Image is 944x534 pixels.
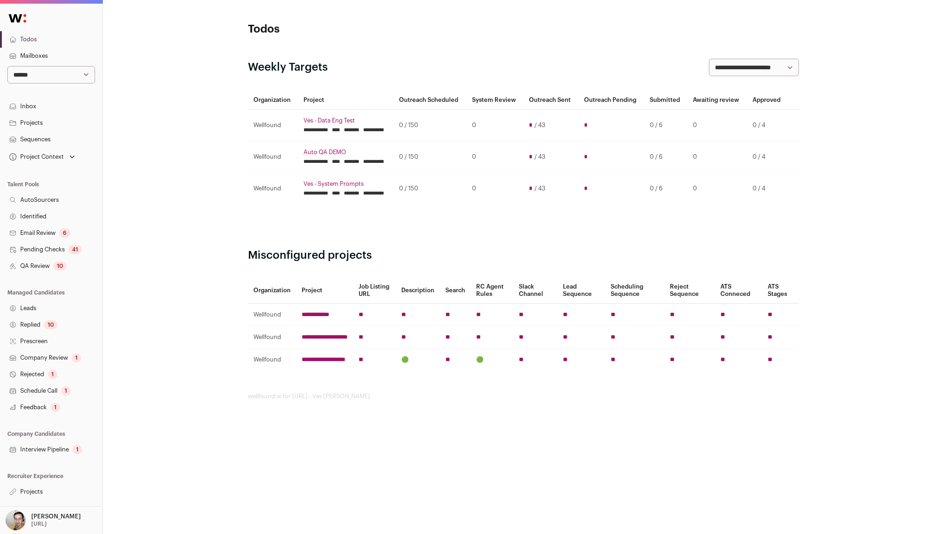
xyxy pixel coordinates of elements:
td: 0 [466,173,524,205]
th: Awaiting review [687,91,747,110]
td: Wellfound [248,110,298,141]
td: Wellfound [248,304,296,326]
th: ATS Conneced [715,278,762,304]
td: 0 / 4 [747,141,787,173]
th: Organization [248,278,296,304]
th: RC Agent Rules [471,278,513,304]
img: Wellfound [4,9,31,28]
th: Reject Sequence [664,278,715,304]
a: Auto QA DEMO [303,149,388,156]
div: 1 [51,403,60,412]
th: Scheduling Sequence [605,278,664,304]
th: Search [440,278,471,304]
span: / 43 [534,122,545,129]
th: Job Listing URL [353,278,396,304]
td: 0 / 4 [747,110,787,141]
div: 6 [59,228,70,238]
div: Project Context [7,153,64,161]
div: 1 [61,386,71,395]
div: 1 [73,445,82,454]
td: Wellfound [248,141,298,173]
td: 🟢 [396,349,440,371]
td: 0 / 4 [747,173,787,205]
td: 0 [687,110,747,141]
th: Lead Sequence [557,278,605,304]
a: Ves - System Prompts [303,180,388,188]
h1: Todos [248,22,432,37]
td: 0 / 150 [393,141,466,173]
th: ATS Stages [762,278,799,304]
td: 0 / 150 [393,110,466,141]
span: / 43 [534,153,545,161]
td: Wellfound [248,326,296,349]
button: Open dropdown [7,150,77,163]
td: Wellfound [248,349,296,371]
div: 1 [48,370,57,379]
th: Organization [248,91,298,110]
span: / 43 [534,185,545,192]
div: 10 [44,320,57,329]
td: 0 / 150 [393,173,466,205]
th: Approved [747,91,787,110]
h2: Misconfigured projects [248,248,799,263]
img: 144000-medium_jpg [6,510,26,530]
th: Slack Channel [513,278,557,304]
td: 0 [466,110,524,141]
footer: wellfound:ai for [URL] - Ves [PERSON_NAME] [248,393,799,400]
td: 🟢 [471,349,513,371]
a: Ves - Data Eng Test [303,117,388,124]
td: 0 [466,141,524,173]
h2: Weekly Targets [248,60,328,75]
th: System Review [466,91,524,110]
th: Outreach Scheduled [393,91,466,110]
td: 0 / 6 [644,110,687,141]
div: 41 [68,245,82,254]
td: 0 [687,141,747,173]
td: 0 [687,173,747,205]
p: [PERSON_NAME] [31,513,81,520]
th: Outreach Pending [579,91,644,110]
th: Project [296,278,353,304]
th: Project [298,91,393,110]
div: 1 [72,353,81,362]
th: Description [396,278,440,304]
p: [URL] [31,520,47,528]
div: 10 [53,261,67,271]
th: Outreach Sent [523,91,578,110]
td: 0 / 6 [644,141,687,173]
th: Submitted [644,91,687,110]
button: Open dropdown [4,510,83,530]
td: 0 / 6 [644,173,687,205]
td: Wellfound [248,173,298,205]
